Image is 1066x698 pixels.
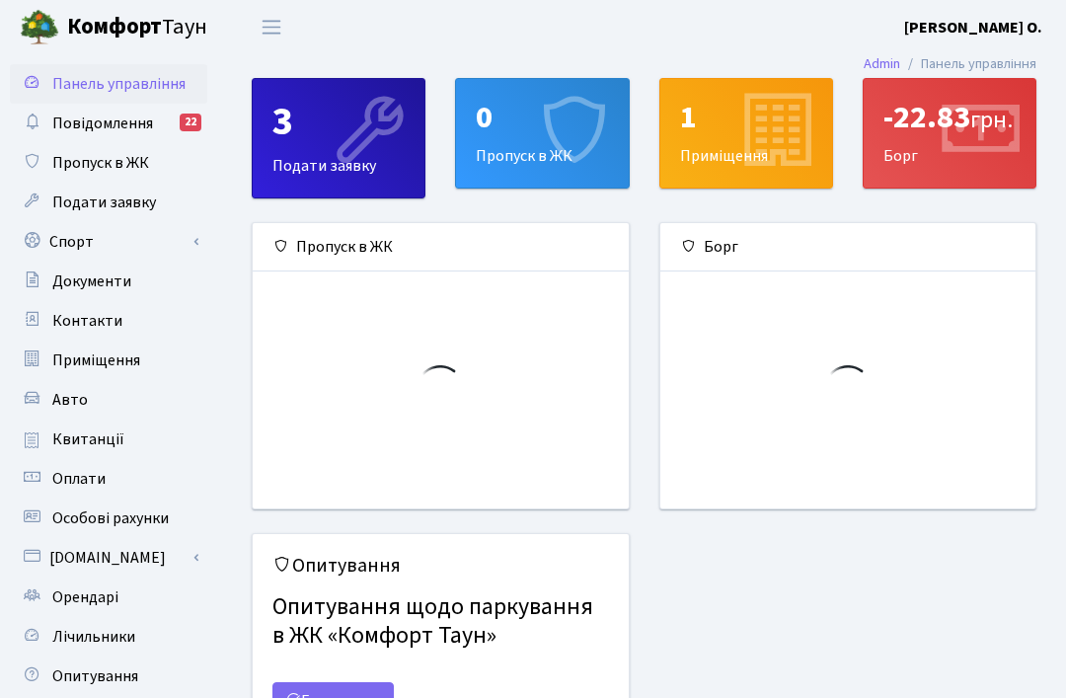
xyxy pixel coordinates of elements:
[52,310,122,332] span: Контакти
[252,78,425,198] a: 3Подати заявку
[10,64,207,104] a: Панель управління
[10,459,207,499] a: Оплати
[10,538,207,578] a: [DOMAIN_NAME]
[904,16,1042,39] a: [PERSON_NAME] О.
[247,11,296,43] button: Переключити навігацію
[52,586,118,608] span: Орендарі
[883,99,1016,136] div: -22.83
[52,507,169,529] span: Особові рахунки
[10,617,207,657] a: Лічильники
[10,104,207,143] a: Повідомлення22
[67,11,207,44] span: Таун
[52,73,186,95] span: Панель управління
[10,578,207,617] a: Орендарі
[10,657,207,696] a: Опитування
[52,428,124,450] span: Квитанції
[52,468,106,490] span: Оплати
[272,585,609,659] h4: Опитування щодо паркування в ЖК «Комфорт Таун»
[660,223,1036,271] div: Борг
[253,79,424,197] div: Подати заявку
[52,389,88,411] span: Авто
[900,53,1036,75] li: Панель управління
[660,79,832,188] div: Приміщення
[10,380,207,420] a: Авто
[10,262,207,301] a: Документи
[10,341,207,380] a: Приміщення
[52,113,153,134] span: Повідомлення
[10,420,207,459] a: Квитанції
[10,183,207,222] a: Подати заявку
[680,99,812,136] div: 1
[864,79,1035,188] div: Борг
[659,78,833,189] a: 1Приміщення
[10,499,207,538] a: Особові рахунки
[52,271,131,292] span: Документи
[834,43,1066,85] nav: breadcrumb
[20,8,59,47] img: logo.png
[476,99,608,136] div: 0
[180,114,201,131] div: 22
[272,99,405,146] div: 3
[864,53,900,74] a: Admin
[10,301,207,341] a: Контакти
[52,349,140,371] span: Приміщення
[456,79,628,188] div: Пропуск в ЖК
[904,17,1042,39] b: [PERSON_NAME] О.
[272,554,609,578] h5: Опитування
[52,626,135,648] span: Лічильники
[10,222,207,262] a: Спорт
[52,152,149,174] span: Пропуск в ЖК
[253,223,629,271] div: Пропуск в ЖК
[52,665,138,687] span: Опитування
[455,78,629,189] a: 0Пропуск в ЖК
[67,11,162,42] b: Комфорт
[10,143,207,183] a: Пропуск в ЖК
[52,192,156,213] span: Подати заявку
